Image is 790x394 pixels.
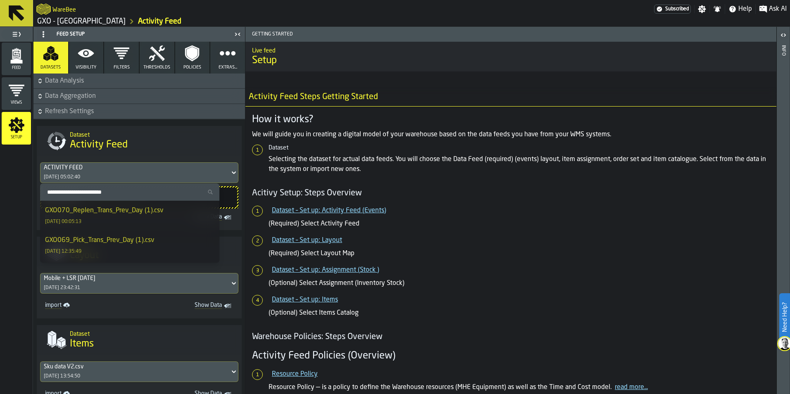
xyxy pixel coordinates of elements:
[665,6,689,12] span: Subscribed
[114,65,130,70] span: Filters
[654,5,691,14] div: Menu Subscription
[2,66,31,70] span: Feed
[70,337,94,351] span: Items
[37,17,126,26] a: link-to-/wh/i/a3c616c1-32a4-47e6-8ca0-af4465b04030
[33,89,245,104] button: button-
[40,162,238,183] div: DropdownMenuValue-8f648749-371c-4ba3-9bc7-fd0258748a7b[DATE] 05:02:40
[252,130,770,140] p: We will guide you in creating a digital model of your warehouse based on the data feeds you have ...
[37,237,242,266] div: title-Layout
[272,371,318,377] a: Resource Policy
[45,206,163,216] div: GXO070_Replen_Trans_Prev_Day (1).csv
[269,278,770,288] p: (Optional) Select Assignment (Inventory Stock)
[44,275,226,282] div: DropdownMenuValue-2229d5de-76c3-4d35-b645-88c7c771c481
[45,219,81,225] div: [DATE] 00:05:13
[36,2,51,17] a: logo-header
[269,219,770,229] p: (Required) Select Activity Feed
[252,113,770,126] h3: How it works?
[2,77,31,110] li: menu Views
[725,4,755,14] label: button-toggle-Help
[695,5,709,13] label: button-toggle-Settings
[269,308,770,318] p: (Optional) Select Items Catalog
[44,373,80,379] div: [DATE] 13:54:50
[654,5,691,14] a: link-to-/wh/i/a3c616c1-32a4-47e6-8ca0-af4465b04030/settings/billing
[2,112,31,145] li: menu Setup
[777,27,790,394] header: Info
[269,382,770,392] p: Resource Policy — is a policy to define the Warehouse resources (MHE Equipment) as well as the Ti...
[70,138,128,152] span: Activity Feed
[219,65,237,70] span: Extras...
[44,164,226,171] div: DropdownMenuValue-8f648749-371c-4ba3-9bc7-fd0258748a7b
[272,297,338,303] a: Dataset – Set up: Items
[70,329,235,337] h2: Sub Title
[780,43,786,392] div: Info
[44,363,226,370] div: DropdownMenuValue-e482ad0a-93d9-4191-92b9-ff35e0f2147a
[40,230,219,260] li: dropdown-item
[710,5,725,13] label: button-toggle-Notifications
[738,4,752,14] span: Help
[242,88,786,107] h2: Activity Feed Steps Getting Started
[272,207,386,214] a: Dataset – Set up: Activity Feed (Events)
[45,107,243,116] span: Refresh Settings
[40,65,61,70] span: Datasets
[756,4,790,14] label: button-toggle-Ask AI
[40,361,238,382] div: DropdownMenuValue-e482ad0a-93d9-4191-92b9-ff35e0f2147a[DATE] 13:54:50
[143,300,237,312] a: toggle-dataset-table-Show Data
[769,4,787,14] span: Ask AI
[36,17,412,26] nav: Breadcrumb
[183,65,201,70] span: Policies
[2,135,31,140] span: Setup
[2,100,31,105] span: Views
[37,325,242,355] div: title-Items
[245,42,776,71] div: title-Setup
[252,54,770,67] span: Setup
[40,260,219,290] li: dropdown-item
[272,237,342,244] a: Dataset – Set up: Layout
[45,249,81,254] div: [DATE] 12:35:49
[252,46,770,54] h2: Sub Title
[45,76,243,86] span: Data Analysis
[33,104,245,119] button: button-
[252,349,770,363] h3: Activity Feed Policies (Overview)
[33,74,245,88] button: button-
[232,29,243,39] label: button-toggle-Close me
[40,201,219,230] li: dropdown-item
[40,273,238,294] div: DropdownMenuValue-2229d5de-76c3-4d35-b645-88c7c771c481[DATE] 23:42:31
[269,145,770,151] h6: Dataset
[780,294,789,340] label: Need Help?
[249,31,776,37] span: Getting Started
[76,65,96,70] span: Visibility
[52,5,76,13] h2: Sub Title
[146,302,222,310] span: Show Data
[44,285,80,291] div: [DATE] 23:42:31
[42,300,136,312] a: link-to-/wh/i/a3c616c1-32a4-47e6-8ca0-af4465b04030/import/layout/
[37,126,242,156] div: title-Activity Feed
[70,130,235,138] h2: Sub Title
[138,17,181,26] a: link-to-/wh/i/a3c616c1-32a4-47e6-8ca0-af4465b04030/feed/9c4d44ac-f6e8-43fc-a8ec-30cc03b8965b
[2,43,31,76] li: menu Feed
[45,235,154,245] div: GXO069_Pick_Trans_Prev_Day (1).csv
[269,154,770,174] p: Selecting the dataset for actual data feeds. You will choose the Data Feed (required) (events) la...
[35,28,232,41] div: Feed Setup
[615,384,648,391] a: read more...
[2,28,31,40] label: button-toggle-Toggle Full Menu
[45,91,243,101] span: Data Aggregation
[252,188,770,199] h4: Acitivy Setup: Steps Overview
[44,174,80,180] div: [DATE] 05:02:40
[269,249,770,259] p: (Required) Select Layout Map
[143,65,170,70] span: Thresholds
[252,331,770,343] h4: Warehouse Policies: Steps Overview
[272,267,379,273] a: Dataset – Set up: Assignment (Stock )
[778,28,789,43] label: button-toggle-Open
